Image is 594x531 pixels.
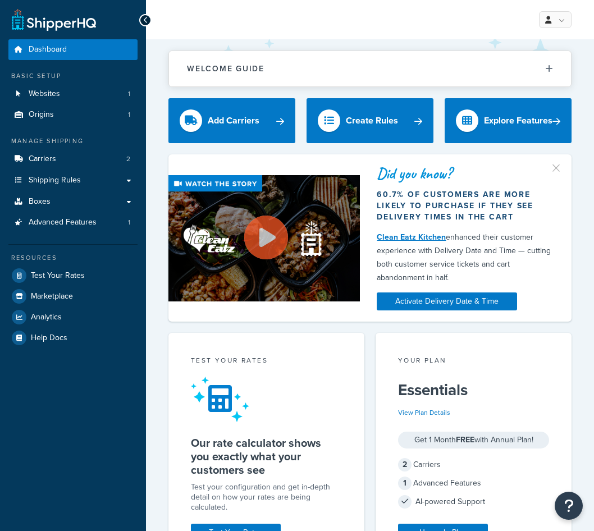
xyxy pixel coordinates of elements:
div: Test your configuration and get in-depth detail on how your rates are being calculated. [191,482,342,512]
div: Resources [8,253,138,263]
a: Origins1 [8,104,138,125]
a: Add Carriers [168,98,295,143]
button: Welcome Guide [169,51,571,86]
a: Marketplace [8,286,138,306]
a: Boxes [8,191,138,212]
div: enhanced their customer experience with Delivery Date and Time — cutting both customer service ti... [377,231,555,285]
li: Origins [8,104,138,125]
div: Add Carriers [208,113,259,129]
div: Carriers [398,457,549,473]
a: Create Rules [307,98,433,143]
span: Websites [29,89,60,99]
a: Test Your Rates [8,265,138,286]
div: Basic Setup [8,71,138,81]
span: 1 [128,110,130,120]
a: Analytics [8,307,138,327]
span: 1 [128,218,130,227]
span: Help Docs [31,333,67,343]
li: Advanced Features [8,212,138,233]
a: Advanced Features1 [8,212,138,233]
h5: Essentials [398,381,549,399]
a: Explore Features [445,98,572,143]
div: Did you know? [377,166,555,181]
div: Test your rates [191,355,342,368]
span: 2 [126,154,130,164]
a: Carriers2 [8,149,138,170]
span: Test Your Rates [31,271,85,281]
a: Activate Delivery Date & Time [377,292,517,310]
div: Advanced Features [398,475,549,491]
span: 1 [398,477,412,490]
a: Help Docs [8,328,138,348]
li: Carriers [8,149,138,170]
a: Dashboard [8,39,138,60]
img: Video thumbnail [168,175,360,301]
span: Advanced Features [29,218,97,227]
span: Dashboard [29,45,67,54]
h2: Welcome Guide [187,65,264,73]
span: 2 [398,458,412,472]
div: Explore Features [484,113,552,129]
span: Origins [29,110,54,120]
a: Websites1 [8,84,138,104]
div: Create Rules [346,113,398,129]
span: 1 [128,89,130,99]
span: Carriers [29,154,56,164]
a: Shipping Rules [8,170,138,191]
a: Clean Eatz Kitchen [377,231,446,243]
div: Manage Shipping [8,136,138,146]
span: Marketplace [31,292,73,301]
span: Analytics [31,313,62,322]
div: 60.7% of customers are more likely to purchase if they see delivery times in the cart [377,189,555,223]
span: Boxes [29,197,51,207]
div: AI-powered Support [398,494,549,510]
h5: Our rate calculator shows you exactly what your customers see [191,436,342,477]
button: Open Resource Center [555,492,583,520]
li: Websites [8,84,138,104]
div: Get 1 Month with Annual Plan! [398,432,549,448]
a: View Plan Details [398,408,450,418]
div: Your Plan [398,355,549,368]
span: Shipping Rules [29,176,81,185]
strong: FREE [456,434,474,446]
